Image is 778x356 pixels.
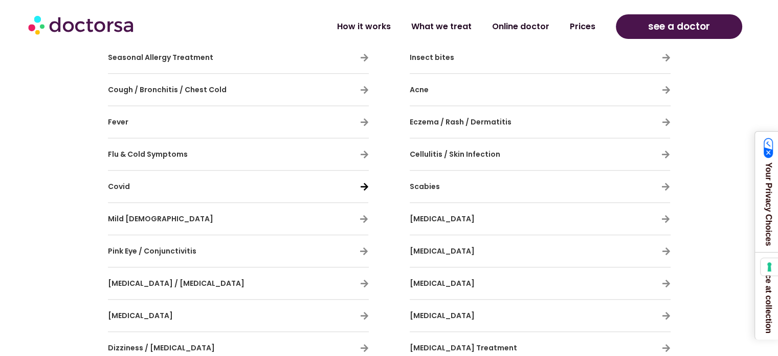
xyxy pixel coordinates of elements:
span: Fever [108,117,128,127]
span: see a doctor [648,18,710,35]
span: [MEDICAL_DATA] [108,310,173,321]
span: [MEDICAL_DATA] Treatment [410,343,517,353]
button: Your consent preferences for tracking technologies [761,258,778,276]
a: Seasonal Allergy Treatment [360,53,369,62]
nav: Menu [205,15,606,38]
span: [MEDICAL_DATA] [410,310,475,321]
span: [MEDICAL_DATA] / [MEDICAL_DATA] [108,278,244,288]
span: Scabies [410,181,440,192]
a: What we treat [401,15,482,38]
a: How it works [327,15,401,38]
span: [MEDICAL_DATA] [410,278,475,288]
a: Seasonal Allergy Treatment [108,52,213,62]
span: Insect bites [410,52,454,62]
span: Flu & Cold Symptoms [108,149,188,159]
span: Eczema / Rash / Dermatitis [410,117,512,127]
span: Cellulitis / Skin Infection [410,149,500,159]
a: Mild Asthma [360,215,368,223]
span: Cough / Bronchitis / Chest Cold [108,85,227,95]
a: Mild [DEMOGRAPHIC_DATA] [108,214,213,224]
img: California Consumer Privacy Act (CCPA) Opt-Out Icon [764,138,773,158]
a: Online doctor [482,15,560,38]
span: Pink Eye / Conjunctivitis [108,246,196,256]
a: Prices [560,15,606,38]
span: [MEDICAL_DATA] [410,246,475,256]
a: see a doctor [616,14,742,39]
span: Covid [108,181,130,192]
span: Acne [410,85,429,95]
span: [MEDICAL_DATA] [410,214,475,224]
span: Dizziness / [MEDICAL_DATA] [108,343,215,353]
